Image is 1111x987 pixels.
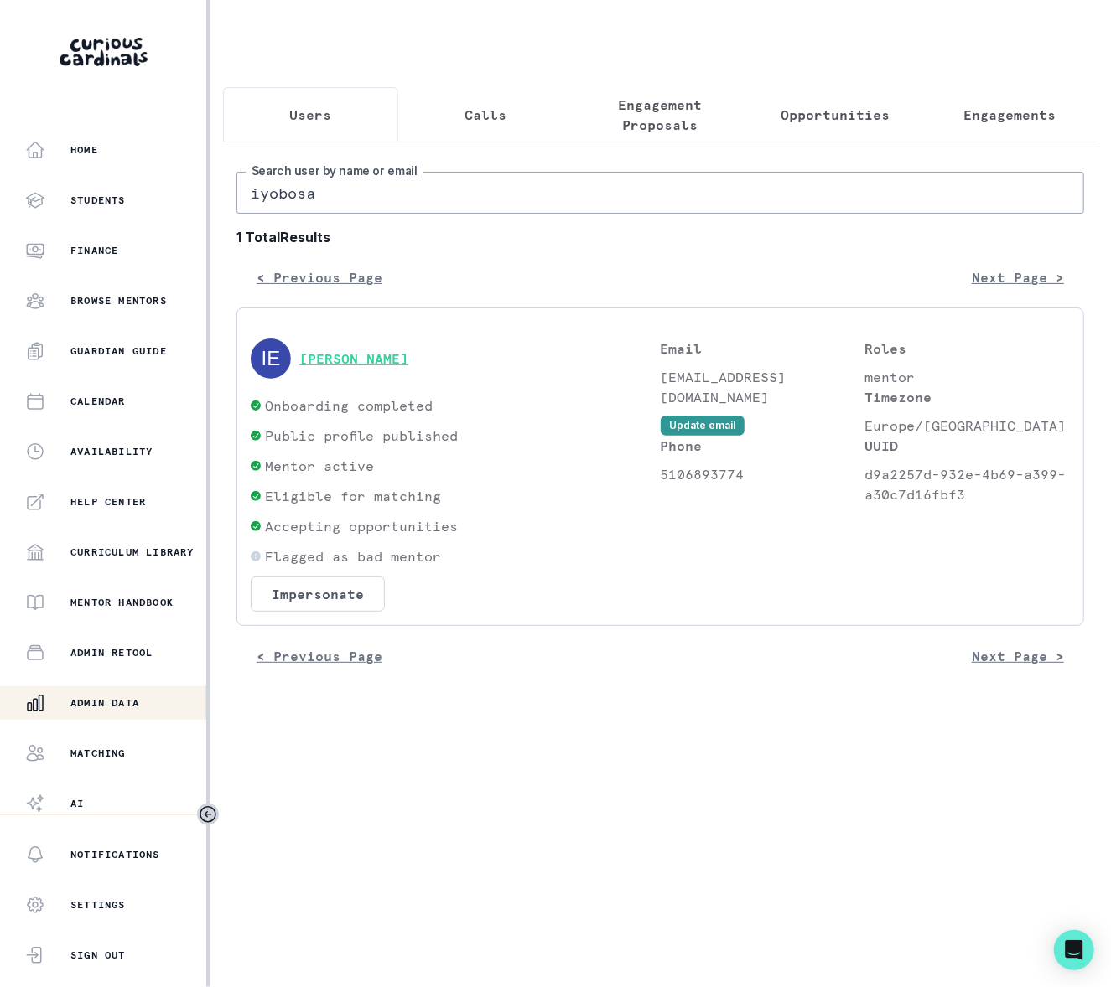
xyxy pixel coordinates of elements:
p: Public profile published [265,426,458,446]
p: Timezone [865,387,1070,407]
p: Calendar [70,395,126,408]
p: Europe/[GEOGRAPHIC_DATA] [865,416,1070,436]
p: Finance [70,244,118,257]
p: Students [70,194,126,207]
button: < Previous Page [236,639,402,673]
p: UUID [865,436,1070,456]
button: [PERSON_NAME] [299,350,408,367]
p: Eligible for matching [265,486,441,506]
p: Roles [865,338,1070,359]
p: AI [70,797,84,810]
img: svg [251,338,291,379]
p: 5106893774 [661,464,865,484]
p: Phone [661,436,865,456]
button: Toggle sidebar [197,804,219,825]
p: d9a2257d-932e-4b69-a399-a30c7d16fbf3 [865,464,1070,504]
p: Browse Mentors [70,294,167,307]
p: Mentor active [265,456,374,476]
button: Impersonate [251,576,385,612]
p: Opportunities [781,105,890,125]
p: Admin Retool [70,646,153,659]
p: Users [289,105,331,125]
p: Settings [70,898,126,912]
p: Home [70,143,98,157]
p: Mentor Handbook [70,596,174,609]
p: Sign Out [70,948,126,962]
p: Curriculum Library [70,545,195,559]
b: 1 Total Results [236,227,1084,247]
p: Help Center [70,495,146,509]
img: Curious Cardinals Logo [60,38,148,66]
button: Update email [661,416,745,436]
p: Engagements [964,105,1056,125]
p: Email [661,338,865,359]
p: Notifications [70,848,160,861]
p: Availability [70,445,153,458]
p: Engagement Proposals [587,95,734,135]
p: Guardian Guide [70,344,167,358]
p: Calls [465,105,506,125]
div: Open Intercom Messenger [1054,930,1094,970]
p: Flagged as bad mentor [265,546,441,566]
p: [EMAIL_ADDRESS][DOMAIN_NAME] [661,367,865,407]
button: < Previous Page [236,261,402,294]
p: Accepting opportunities [265,516,458,536]
p: mentor [865,367,1070,387]
p: Matching [70,747,126,760]
p: Onboarding completed [265,395,433,416]
p: Admin Data [70,696,139,710]
button: Next Page > [952,261,1084,294]
button: Next Page > [952,639,1084,673]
